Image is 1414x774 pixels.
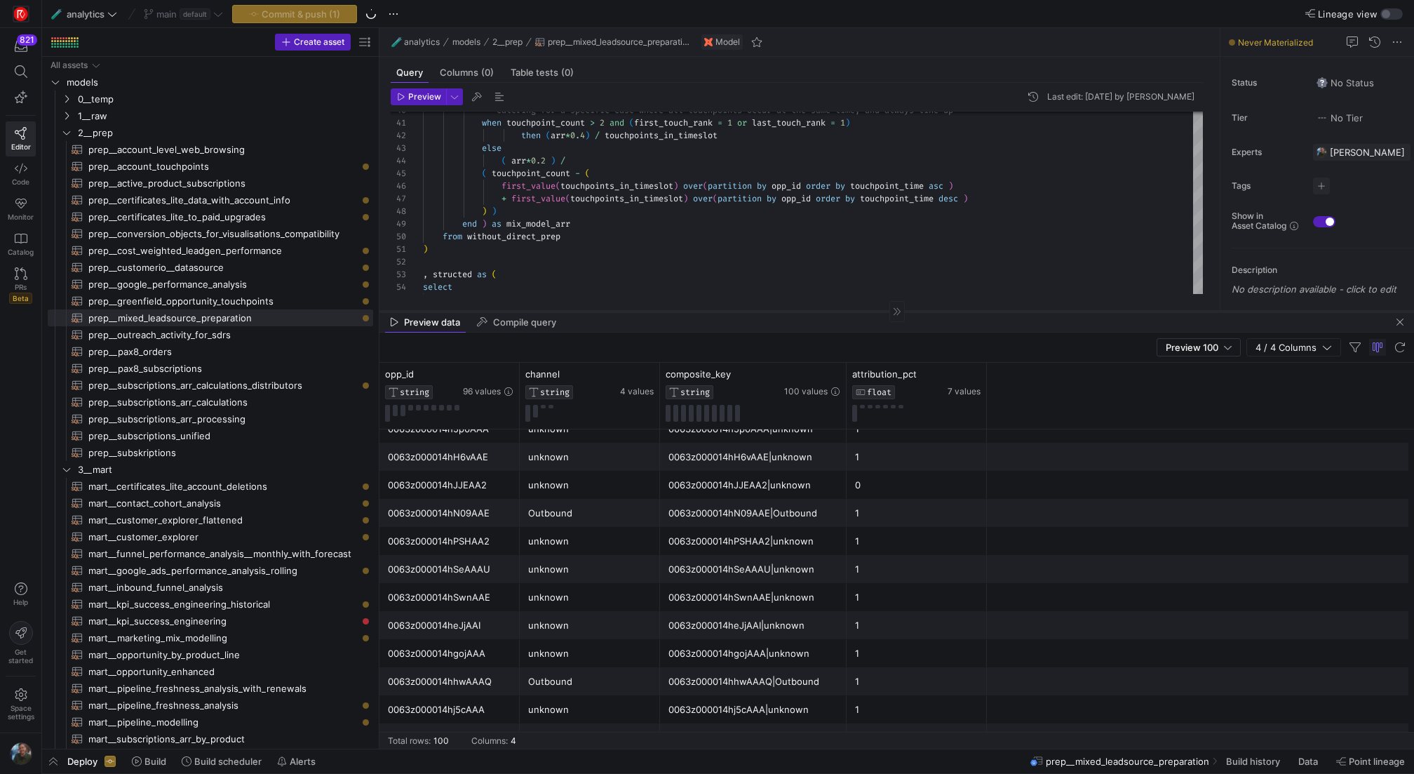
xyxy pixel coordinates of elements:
span: prep__subscriptions_arr_processing​​​​​​​​​​ [88,411,357,427]
div: 53 [391,268,406,281]
span: over [683,180,703,192]
span: ( [565,193,570,204]
span: ( [492,269,497,280]
span: mart__google_ads_performance_analysis_rolling​​​​​​​​​​ [88,563,357,579]
span: prep__conversion_objects_for_visualisations_compatibility​​​​​​​​​​ [88,226,357,242]
a: prep__subscriptions_arr_processing​​​​​​​​​​ [48,411,373,427]
button: Build scheduler [175,749,268,773]
div: 44 [391,154,406,167]
span: prep__certificates_lite_data_with_account_info​​​​​​​​​​ [88,192,357,208]
button: Help [6,576,36,613]
span: 2__prep [492,37,523,47]
span: last_touch_rank [752,117,826,128]
span: Show in Asset Catalog [1232,211,1286,231]
img: No status [1317,77,1328,88]
span: attribution_pct [852,368,917,380]
span: Preview [408,92,441,102]
div: unknown [528,443,652,471]
span: by [845,193,855,204]
span: prep__google_performance_analysis​​​​​​​​​​ [88,276,357,293]
span: 🧪 [51,9,61,19]
button: 2__prep [489,34,526,51]
span: mart__kpi_success_engineering_historical​​​​​​​​​​ [88,596,357,613]
span: Create asset [294,37,344,47]
span: 2__prep [78,125,371,141]
span: 1 [840,117,845,128]
img: No tier [1317,112,1328,124]
div: unknown [528,415,652,443]
a: PRsBeta [6,262,36,309]
a: Catalog [6,227,36,262]
span: mart__funnel_performance_analysis__monthly_with_forecast​​​​​​​​​​ [88,546,357,562]
span: ( [501,155,506,166]
span: ) [673,180,678,192]
span: Query [396,68,423,77]
a: mart__inbound_funnel_analysis​​​​​​​​​​ [48,579,373,596]
span: ) [948,180,953,192]
span: Never Materialized [1238,37,1313,48]
a: Code [6,156,36,192]
span: - [575,168,580,179]
span: touchpoint_count [492,168,570,179]
a: prep__outreach_activity_for_sdrs​​​​​​​​​​ [48,326,373,343]
div: Press SPACE to select this row. [48,57,373,74]
span: by [835,180,845,192]
div: All assets [50,60,88,70]
span: Preview data [404,318,460,327]
button: 821 [6,34,36,59]
span: 3__mart [78,462,371,478]
a: prep__subscriptions_arr_calculations​​​​​​​​​​ [48,394,373,411]
div: 42 [391,129,406,142]
button: 🧪analytics [388,34,443,51]
a: prep__greenfield_opportunity_touchpoints​​​​​​​​​​ [48,293,373,309]
div: Press SPACE to select this row. [48,461,373,478]
span: models [67,74,371,91]
div: 821 [17,34,37,46]
span: Table tests [511,68,574,77]
span: Compile query [493,318,556,327]
a: prep__mixed_leadsource_preparation​​​​​​​​​​ [48,309,373,326]
span: prep__outreach_activity_for_sdrs​​​​​​​​​​ [88,327,357,343]
span: 🧪 [391,37,401,47]
span: prep__pax8_orders​​​​​​​​​​ [88,344,357,360]
span: Build scheduler [194,756,262,767]
span: touchpoints_in_timeslot [605,130,718,141]
span: select [423,281,452,293]
div: Press SPACE to select this row. [48,242,373,259]
button: Build history [1220,749,1289,773]
div: Press SPACE to select this row. [48,495,373,512]
div: Press SPACE to select this row. [48,411,373,427]
button: Build [126,749,173,773]
div: Press SPACE to select this row. [48,276,373,293]
a: prep__subskriptions​​​​​​​​​​ [48,444,373,461]
a: mart__pipeline_freshness_analysis​​​​​​​​​​ [48,697,373,714]
span: without_direct_prep [467,231,560,242]
a: prep__subscriptions_unified​​​​​​​​​​ [48,427,373,444]
img: https://storage.googleapis.com/y42-prod-data-exchange/images/6IdsliWYEjCj6ExZYNtk9pMT8U8l8YHLguyz... [10,742,32,765]
span: Build history [1226,756,1280,767]
span: 0__temp [78,91,371,107]
a: mart__pipeline_modelling​​​​​​​​​​ [48,714,373,730]
a: mart__kpi_success_engineering_historical​​​​​​​​​​ [48,596,373,613]
span: order [806,180,830,192]
span: asc [929,180,943,192]
span: ) [423,243,428,255]
span: opp_id [385,368,414,380]
span: prep__subskriptions​​​​​​​​​​ [88,445,357,461]
span: STRING [400,387,429,397]
div: Press SPACE to select this row. [48,444,373,461]
div: Press SPACE to select this row. [48,360,373,377]
span: when [482,117,501,128]
span: 1__raw [78,108,371,124]
a: mart__opportunity_by_product_line​​​​​​​​​​ [48,646,373,663]
span: mart__inbound_funnel_analysis​​​​​​​​​​ [88,580,357,596]
div: 47 [391,192,406,205]
a: prep__account_touchpoints​​​​​​​​​​ [48,158,373,175]
div: 52 [391,255,406,268]
span: prep__subscriptions_unified​​​​​​​​​​ [88,428,357,444]
span: mart__kpi_success_engineering​​​​​​​​​​ [88,613,357,629]
span: then [521,130,541,141]
div: Press SPACE to select this row. [48,91,373,107]
a: mart__subscriptions_arr_by_product​​​​​​​​​​ [48,730,373,747]
span: Editor [11,142,31,151]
